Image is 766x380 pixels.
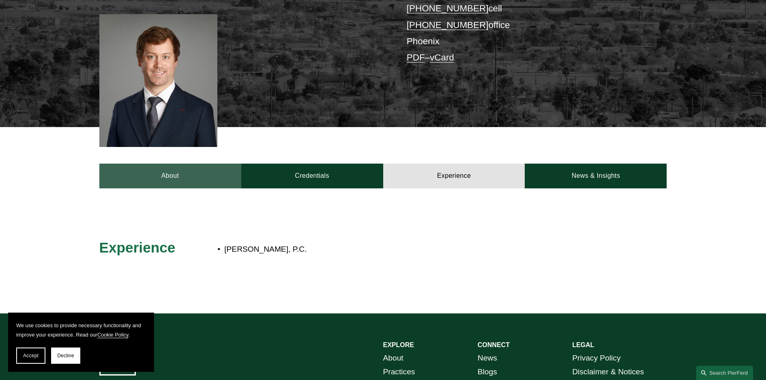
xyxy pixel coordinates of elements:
[407,20,489,30] a: [PHONE_NUMBER]
[99,164,241,188] a: About
[407,52,425,63] a: PDF
[383,365,415,379] a: Practices
[16,321,146,339] p: We use cookies to provide necessary functionality and improve your experience. Read our .
[383,164,525,188] a: Experience
[525,164,667,188] a: News & Insights
[8,313,154,372] section: Cookie banner
[383,351,403,365] a: About
[99,240,176,255] span: Experience
[430,52,454,63] a: vCard
[478,341,510,348] strong: CONNECT
[97,332,129,338] a: Cookie Policy
[57,353,74,358] span: Decline
[572,341,594,348] strong: LEGAL
[407,3,489,13] a: [PHONE_NUMBER]
[23,353,39,358] span: Accept
[224,242,596,257] p: [PERSON_NAME], P.C.
[478,365,497,379] a: Blogs
[572,351,620,365] a: Privacy Policy
[572,365,644,379] a: Disclaimer & Notices
[696,366,753,380] a: Search this site
[478,351,497,365] a: News
[51,348,80,364] button: Decline
[16,348,45,364] button: Accept
[383,341,414,348] strong: EXPLORE
[241,164,383,188] a: Credentials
